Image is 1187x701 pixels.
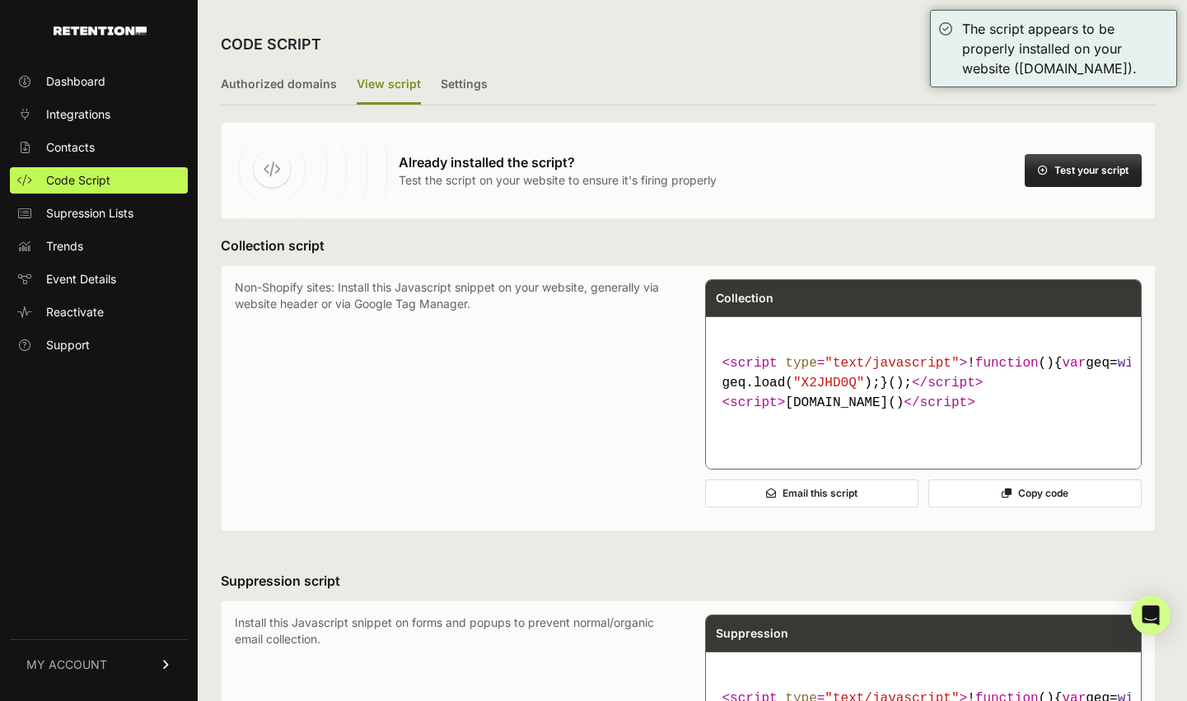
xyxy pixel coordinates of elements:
span: "X2JHD0Q" [793,376,864,390]
span: </ > [904,395,974,410]
div: The script appears to be properly installed on your website ([DOMAIN_NAME]). [962,19,1168,78]
span: Code Script [46,172,110,189]
h3: Already installed the script? [399,152,717,172]
button: Email this script [705,479,918,507]
p: Non-Shopify sites: Install this Javascript snippet on your website, generally via website header ... [235,279,672,517]
span: script [920,395,968,410]
div: Suppression [706,615,1142,652]
a: Contacts [10,134,188,161]
a: Dashboard [10,68,188,95]
a: Code Script [10,167,188,194]
a: Support [10,332,188,358]
img: Retention.com [54,26,147,35]
a: Trends [10,233,188,259]
a: MY ACCOUNT [10,639,188,689]
div: Open Intercom Messenger [1131,596,1171,635]
span: "text/javascript" [825,356,959,371]
h3: Suppression script [221,571,1156,591]
span: script [730,356,778,371]
span: Event Details [46,271,116,287]
span: var [1062,356,1086,371]
button: Copy code [928,479,1142,507]
label: Settings [441,66,488,105]
label: View script [357,66,421,105]
span: Integrations [46,106,110,123]
a: Event Details [10,266,188,292]
span: </ > [912,376,983,390]
code: [DOMAIN_NAME]() [716,347,1132,419]
div: Collection [706,280,1142,316]
span: MY ACCOUNT [26,657,107,673]
button: Test your script [1025,154,1142,187]
h3: Collection script [221,236,1156,255]
span: < > [722,395,786,410]
span: script [730,395,778,410]
h2: CODE SCRIPT [221,33,321,56]
a: Reactivate [10,299,188,325]
span: ( ) [975,356,1054,371]
span: function [975,356,1039,371]
span: script [928,376,975,390]
span: Contacts [46,139,95,156]
span: window [1118,356,1166,371]
span: Trends [46,238,83,255]
label: Authorized domains [221,66,337,105]
p: Test the script on your website to ensure it's firing properly [399,172,717,189]
a: Integrations [10,101,188,128]
span: < = > [722,356,968,371]
span: Support [46,337,90,353]
span: Supression Lists [46,205,133,222]
a: Supression Lists [10,200,188,227]
span: Reactivate [46,304,104,320]
span: Dashboard [46,73,105,90]
span: type [785,356,816,371]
